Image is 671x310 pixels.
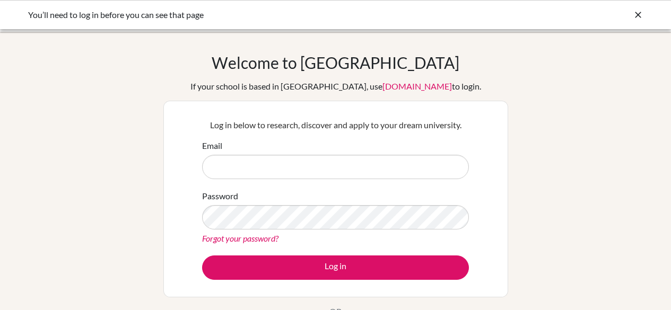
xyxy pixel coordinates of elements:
[202,119,469,131] p: Log in below to research, discover and apply to your dream university.
[202,255,469,280] button: Log in
[202,233,278,243] a: Forgot your password?
[28,8,484,21] div: You’ll need to log in before you can see that page
[212,53,459,72] h1: Welcome to [GEOGRAPHIC_DATA]
[382,81,452,91] a: [DOMAIN_NAME]
[190,80,481,93] div: If your school is based in [GEOGRAPHIC_DATA], use to login.
[202,190,238,202] label: Password
[202,139,222,152] label: Email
